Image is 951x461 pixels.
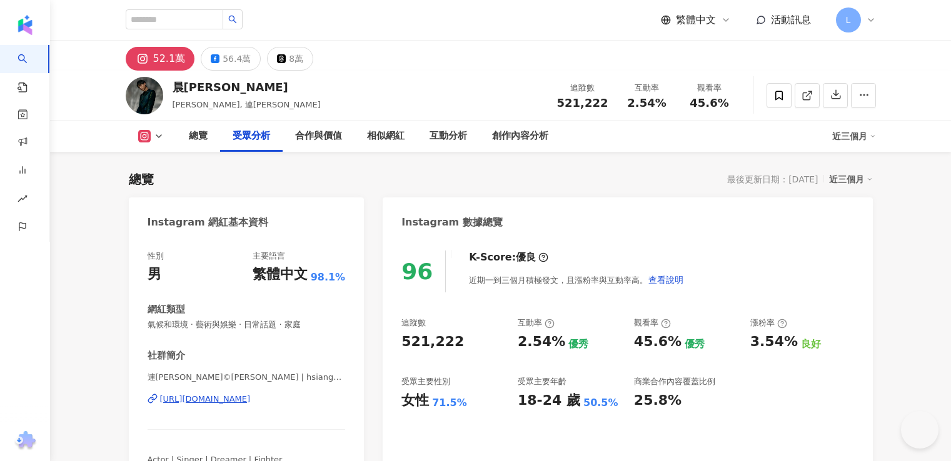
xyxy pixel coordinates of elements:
span: rise [18,186,28,214]
span: 查看說明 [648,275,683,285]
a: [URL][DOMAIN_NAME] [148,394,346,405]
div: Instagram 網紅基本資料 [148,216,269,229]
div: 觀看率 [634,317,671,329]
div: 合作與價值 [295,129,342,144]
div: 總覽 [189,129,208,144]
div: 52.1萬 [153,50,186,67]
div: 近期一到三個月積極發文，且漲粉率與互動率高。 [469,267,684,292]
div: 總覽 [129,171,154,188]
span: 45.6% [690,97,728,109]
div: 受眾分析 [233,129,270,144]
div: 網紅類型 [148,303,185,316]
div: 良好 [801,337,821,351]
span: 繁體中文 [676,13,716,27]
span: 521,222 [557,96,608,109]
div: 最後更新日期：[DATE] [727,174,818,184]
div: 性別 [148,250,164,262]
div: 社群簡介 [148,349,185,362]
span: search [228,15,237,24]
div: 優秀 [685,337,705,351]
div: 互動率 [518,317,555,329]
span: 連[PERSON_NAME]©[PERSON_NAME] | hsiang_5208 [148,372,346,383]
div: K-Score : [469,250,548,264]
div: 女性 [401,391,429,410]
div: 漲粉率 [750,317,787,329]
div: 繁體中文 [253,265,308,284]
a: search [18,45,43,94]
div: 56.4萬 [223,50,251,67]
div: 71.5% [432,396,467,410]
div: 優秀 [568,337,588,351]
div: 男 [148,265,161,284]
div: 受眾主要年齡 [518,376,566,387]
div: 優良 [516,250,536,264]
div: 創作內容分析 [492,129,548,144]
div: 互動分析 [430,129,467,144]
div: 近三個月 [832,126,876,146]
button: 8萬 [267,47,313,71]
div: 45.6% [634,332,682,352]
div: 追蹤數 [557,82,608,94]
div: 追蹤數 [401,317,426,329]
div: Instagram 數據總覽 [401,216,503,229]
button: 查看說明 [648,267,684,292]
button: 52.1萬 [126,47,195,71]
div: 25.8% [634,391,682,410]
div: 晨[PERSON_NAME] [173,79,321,95]
div: 2.54% [518,332,565,352]
div: 相似網紅 [367,129,405,144]
div: 商業合作內容覆蓋比例 [634,376,715,387]
div: 50.5% [583,396,618,410]
span: [PERSON_NAME], 連[PERSON_NAME] [173,100,321,109]
div: 主要語言 [253,250,285,262]
span: L [846,13,851,27]
span: 氣候和環境 · 藝術與娛樂 · 日常話題 · 家庭 [148,319,346,330]
img: KOL Avatar [126,77,163,114]
span: 98.1% [311,270,346,284]
div: 觀看率 [686,82,733,94]
button: 56.4萬 [201,47,261,71]
div: 受眾主要性別 [401,376,450,387]
div: 3.54% [750,332,798,352]
div: 18-24 歲 [518,391,580,410]
div: 近三個月 [829,171,873,187]
div: 96 [401,259,433,284]
span: 2.54% [627,97,666,109]
div: 521,222 [401,332,464,352]
img: logo icon [15,15,35,35]
img: chrome extension [13,431,38,451]
div: [URL][DOMAIN_NAME] [160,394,251,405]
span: 活動訊息 [771,14,811,26]
div: 互動率 [623,82,671,94]
div: 8萬 [289,50,303,67]
iframe: Help Scout Beacon - Open [901,411,938,449]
